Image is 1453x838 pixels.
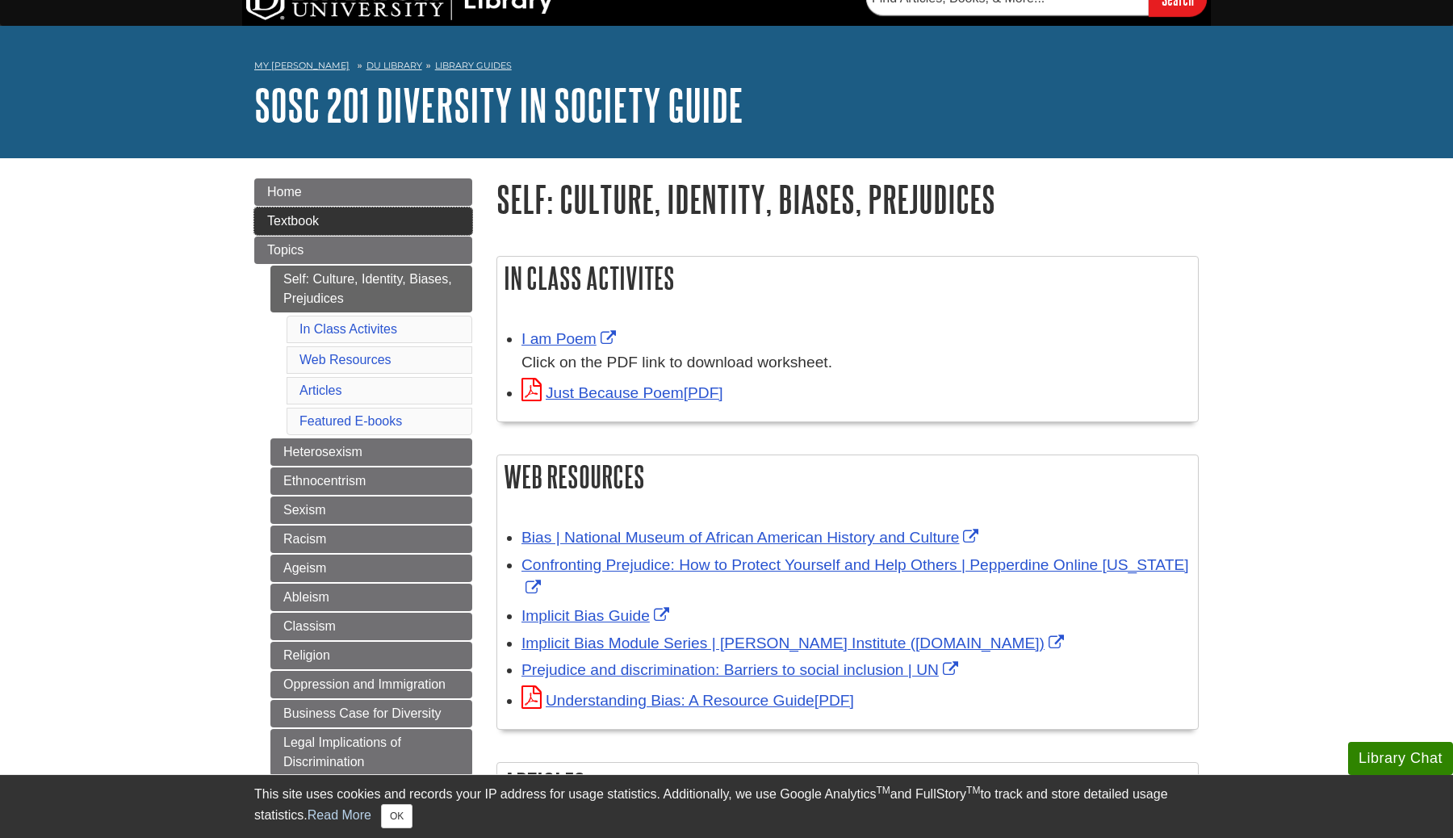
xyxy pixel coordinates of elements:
a: Business Case for Diversity [270,700,472,727]
button: Library Chat [1348,742,1453,775]
h2: Articles [497,763,1198,806]
a: Textbook [254,207,472,235]
a: Legal Implications of Discrimination [270,729,472,776]
a: Link opens in new window [521,635,1068,652]
a: Home [254,178,472,206]
span: Topics [267,243,304,257]
a: Ageism [270,555,472,582]
a: Articles [299,383,341,397]
div: Click on the PDF link to download worksheet. [521,351,1190,375]
a: Sexism [270,497,472,524]
a: Topics [254,237,472,264]
a: Read More [308,808,371,822]
a: Oppression and Immigration [270,671,472,698]
button: Close [381,804,412,828]
a: Link opens in new window [521,692,854,709]
a: Ableism [270,584,472,611]
a: Link opens in new window [521,556,1189,597]
a: Heterosexism [270,438,472,466]
nav: breadcrumb [254,55,1199,81]
a: Link opens in new window [521,330,620,347]
a: Library Guides [435,60,512,71]
a: Racism [270,526,472,553]
a: Web Resources [299,353,392,367]
a: Link opens in new window [521,661,962,678]
span: Textbook [267,214,319,228]
a: Self: Culture, Identity, Biases, Prejudices [270,266,472,312]
a: Ethnocentrism [270,467,472,495]
h1: Self: Culture, Identity, Biases, Prejudices [496,178,1199,220]
a: Link opens in new window [521,529,982,546]
a: Classism [270,613,472,640]
a: In Class Activites [299,322,397,336]
h2: In Class Activites [497,257,1198,300]
div: This site uses cookies and records your IP address for usage statistics. Additionally, we use Goo... [254,785,1199,828]
a: DU Library [366,60,422,71]
a: My [PERSON_NAME] [254,59,350,73]
span: Home [267,185,302,199]
a: Religion [270,642,472,669]
h2: Web Resources [497,455,1198,498]
a: Featured E-books [299,414,402,428]
sup: TM [876,785,890,796]
a: Link opens in new window [521,384,723,401]
sup: TM [966,785,980,796]
a: Link opens in new window [521,607,673,624]
a: SOSC 201 Diversity in Society Guide [254,80,743,130]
